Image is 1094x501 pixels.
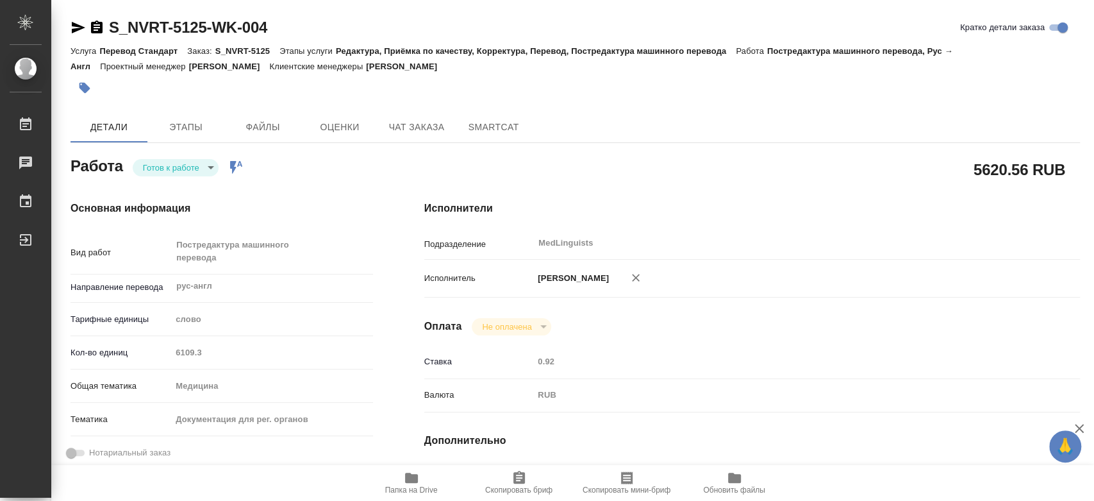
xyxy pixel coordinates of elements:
p: Валюта [424,389,534,402]
span: Нотариальный заказ [89,446,170,459]
input: Пустое поле [171,343,372,362]
button: Скопировать бриф [465,465,573,501]
span: Оценки [309,119,370,135]
span: Детали [78,119,140,135]
p: Услуга [70,46,99,56]
h4: Исполнители [424,201,1080,216]
button: Удалить исполнителя [622,264,650,292]
p: Проектный менеджер [100,62,188,71]
h2: Работа [70,153,123,176]
span: Обновить файлы [703,486,765,495]
p: Редактура, Приёмка по качеству, Корректура, Перевод, Постредактура машинного перевода [336,46,736,56]
p: Кол-во единиц [70,346,171,359]
p: Вид работ [70,246,171,259]
p: [PERSON_NAME] [189,62,270,71]
div: Готов к работе [472,318,551,335]
span: 🙏 [1054,433,1076,460]
p: Общая тематика [70,380,171,393]
span: SmartCat [463,119,524,135]
p: Работа [736,46,767,56]
h4: Дополнительно [424,433,1080,448]
p: Тематика [70,413,171,426]
p: [PERSON_NAME] [533,272,609,285]
span: Папка на Drive [385,486,438,495]
button: Готов к работе [139,162,203,173]
button: 🙏 [1049,430,1081,463]
button: Скопировать мини-бриф [573,465,681,501]
button: Добавить тэг [70,74,99,102]
p: Подразделение [424,238,534,251]
p: Тарифные единицы [70,313,171,326]
div: слово [171,309,372,330]
span: Этапы [155,119,217,135]
h4: Основная информация [70,201,373,216]
p: [PERSON_NAME] [366,62,447,71]
span: Скопировать мини-бриф [583,486,670,495]
span: Кратко детали заказа [960,21,1045,34]
p: Перевод Стандарт [99,46,187,56]
div: RUB [533,384,1025,406]
a: S_NVRT-5125-WK-004 [109,19,267,36]
button: Папка на Drive [358,465,465,501]
span: Скопировать бриф [485,486,552,495]
span: Чат заказа [386,119,447,135]
div: Готов к работе [133,159,219,176]
p: Ставка [424,355,534,368]
p: Заказ: [187,46,215,56]
p: Этапы услуги [279,46,336,56]
p: S_NVRT-5125 [215,46,279,56]
p: Исполнитель [424,272,534,285]
button: Не оплачена [478,321,535,332]
p: Направление перевода [70,281,171,294]
p: Клиентские менеджеры [270,62,367,71]
input: Пустое поле [533,352,1025,371]
button: Скопировать ссылку [89,20,104,35]
div: Медицина [171,375,372,397]
button: Обновить файлы [681,465,788,501]
span: Файлы [232,119,294,135]
div: Документация для рег. органов [171,409,372,430]
button: Скопировать ссылку для ЯМессенджера [70,20,86,35]
h4: Оплата [424,319,462,334]
h2: 5620.56 RUB [974,158,1065,180]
